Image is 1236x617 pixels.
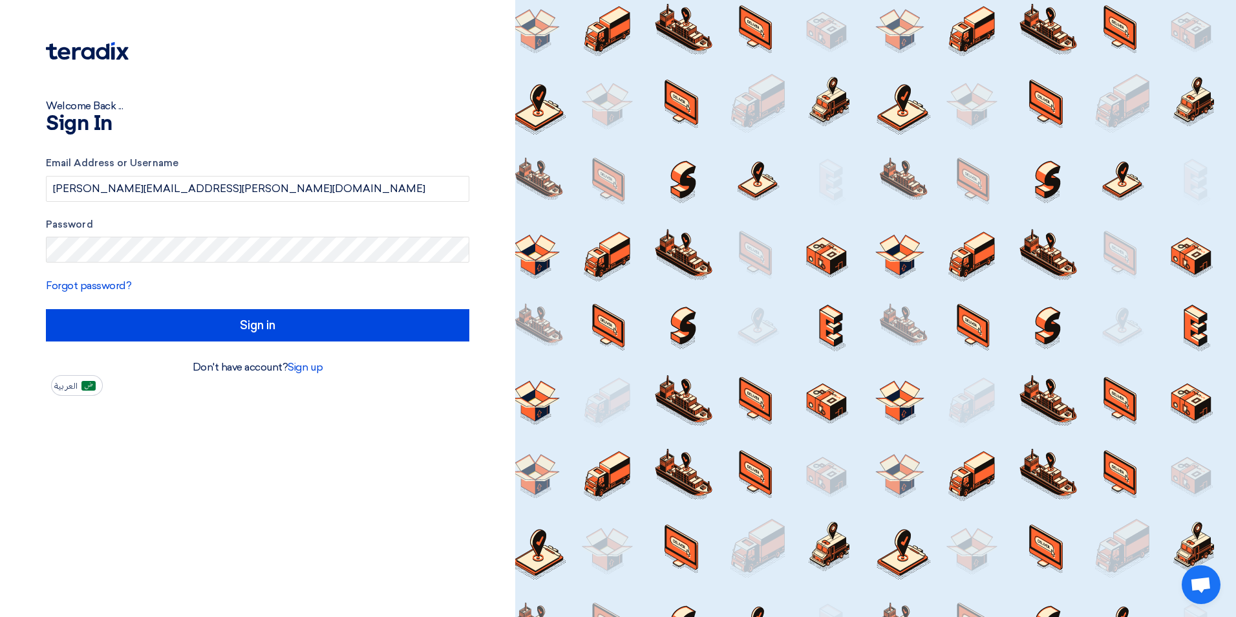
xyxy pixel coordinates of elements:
[46,309,469,341] input: Sign in
[46,176,469,202] input: Enter your business email or username
[81,381,96,391] img: ar-AR.png
[51,375,103,396] button: العربية
[46,279,131,292] a: Forgot password?
[46,360,469,375] div: Don't have account?
[54,382,78,391] span: العربية
[288,361,323,373] a: Sign up
[46,156,469,171] label: Email Address or Username
[46,217,469,232] label: Password
[46,114,469,135] h1: Sign In
[1182,565,1220,604] a: Open chat
[46,98,469,114] div: Welcome Back ...
[46,42,129,60] img: Teradix logo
